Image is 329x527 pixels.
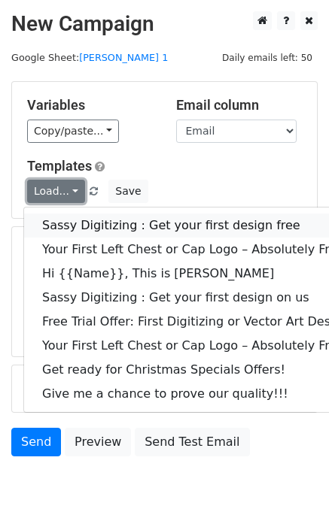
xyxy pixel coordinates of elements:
a: Preview [65,428,131,456]
h2: New Campaign [11,11,318,37]
button: Save [108,180,148,203]
a: Daily emails left: 50 [217,52,318,63]
small: Google Sheet: [11,52,168,63]
a: [PERSON_NAME] 1 [79,52,168,63]
iframe: Chat Widget [254,455,329,527]
a: Copy/paste... [27,120,119,143]
a: Templates [27,158,92,174]
h5: Email column [176,97,303,114]
a: Send [11,428,61,456]
a: Load... [27,180,85,203]
a: Send Test Email [135,428,249,456]
span: Daily emails left: 50 [217,50,318,66]
h5: Variables [27,97,154,114]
